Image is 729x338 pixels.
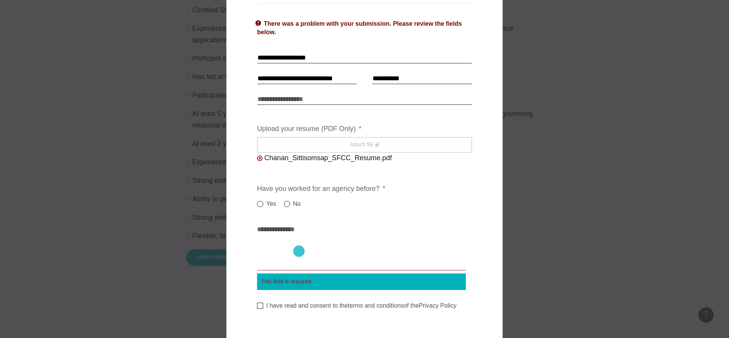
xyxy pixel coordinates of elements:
[257,199,276,209] label: Yes
[284,199,301,209] label: No
[257,156,262,161] img: Delete file
[419,302,457,309] a: Privacy Policy
[348,302,404,309] a: terms and conditions
[257,124,361,133] label: Upload your resume (PDF Only)
[257,137,472,152] label: Attach file
[257,273,466,290] div: This field is required.
[257,19,472,36] h2: There was a problem with your submission. Please review the fields below.
[257,302,457,310] label: I have read and consent to the of the
[264,154,392,162] strong: Chanan_Sittisomsap_SFCC_Resume.pdf
[257,184,385,193] label: Have you worked for an agency before?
